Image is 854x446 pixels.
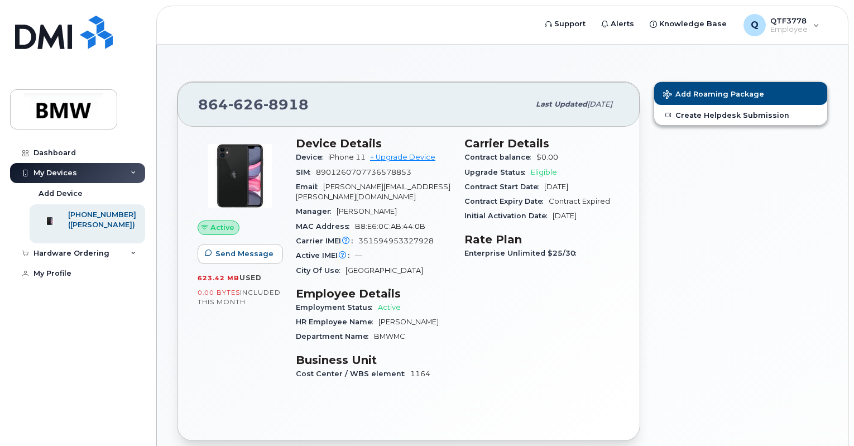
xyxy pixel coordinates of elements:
h3: Business Unit [296,353,451,367]
span: 1164 [410,370,430,378]
span: BMWMC [374,332,405,341]
span: Device [296,153,328,161]
span: 626 [228,96,263,113]
a: + Upgrade Device [370,153,435,161]
span: MAC Address [296,222,355,231]
span: Contract balance [464,153,536,161]
span: 351594953327928 [358,237,434,245]
span: Email [296,183,323,191]
h3: Employee Details [296,287,451,300]
span: Active [210,222,234,233]
span: used [239,274,262,282]
span: Active [378,303,401,311]
span: Contract Expired [549,197,610,205]
h3: Device Details [296,137,451,150]
span: Department Name [296,332,374,341]
span: 864 [198,96,309,113]
span: Contract Start Date [464,183,544,191]
span: Employment Status [296,303,378,311]
span: 0.00 Bytes [198,289,240,296]
span: Eligible [531,168,557,176]
h3: Carrier Details [464,137,620,150]
span: Send Message [215,248,274,259]
span: 623.42 MB [198,274,239,282]
span: 8901260707736578853 [316,168,411,176]
span: Upgrade Status [464,168,531,176]
iframe: Messenger Launcher [805,397,846,438]
span: [PERSON_NAME] [337,207,397,215]
span: [PERSON_NAME] [378,318,439,326]
span: Add Roaming Package [663,90,764,100]
span: B8:E6:0C:AB:44:0B [355,222,425,231]
span: Carrier IMEI [296,237,358,245]
span: Manager [296,207,337,215]
span: Active IMEI [296,251,355,260]
span: Cost Center / WBS element [296,370,410,378]
span: [DATE] [553,212,577,220]
span: HR Employee Name [296,318,378,326]
img: iPhone_11.jpg [207,142,274,209]
h3: Rate Plan [464,233,620,246]
button: Add Roaming Package [654,82,827,105]
span: [DATE] [587,100,612,108]
span: iPhone 11 [328,153,366,161]
span: Initial Activation Date [464,212,553,220]
span: Last updated [536,100,587,108]
span: [DATE] [544,183,568,191]
span: [GEOGRAPHIC_DATA] [346,266,423,275]
span: 8918 [263,96,309,113]
button: Send Message [198,244,283,264]
span: Enterprise Unlimited $25/30 [464,249,582,257]
span: $0.00 [536,153,558,161]
span: Contract Expiry Date [464,197,549,205]
span: — [355,251,362,260]
a: Create Helpdesk Submission [654,105,827,125]
span: SIM [296,168,316,176]
span: City Of Use [296,266,346,275]
span: [PERSON_NAME][EMAIL_ADDRESS][PERSON_NAME][DOMAIN_NAME] [296,183,450,201]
